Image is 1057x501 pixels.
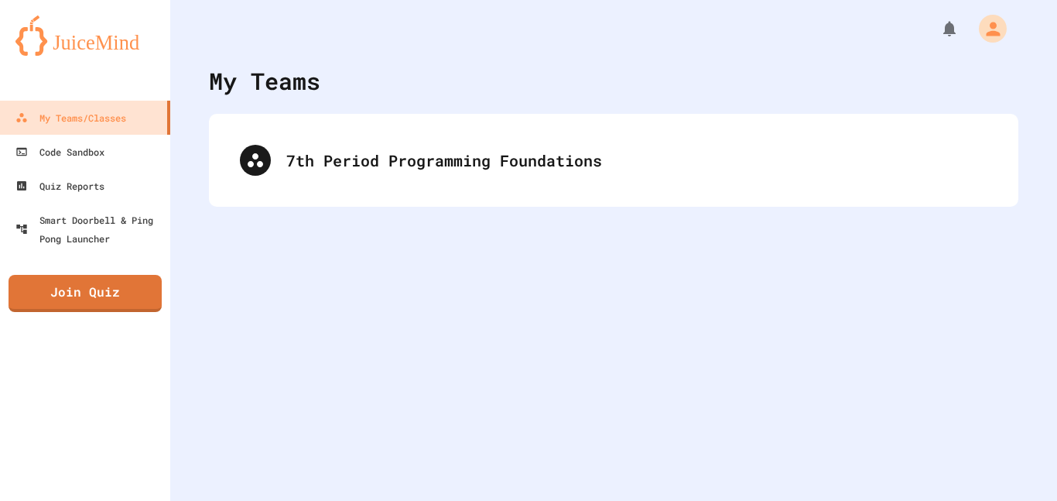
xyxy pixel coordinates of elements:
div: My Account [963,11,1011,46]
img: logo-orange.svg [15,15,155,56]
div: Code Sandbox [15,142,104,161]
div: My Teams/Classes [15,108,126,127]
div: Smart Doorbell & Ping Pong Launcher [15,211,164,248]
div: My Notifications [912,15,963,42]
a: Join Quiz [9,275,162,312]
div: 7th Period Programming Foundations [224,129,1003,191]
div: 7th Period Programming Foundations [286,149,987,172]
div: My Teams [209,63,320,98]
div: Quiz Reports [15,177,104,195]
